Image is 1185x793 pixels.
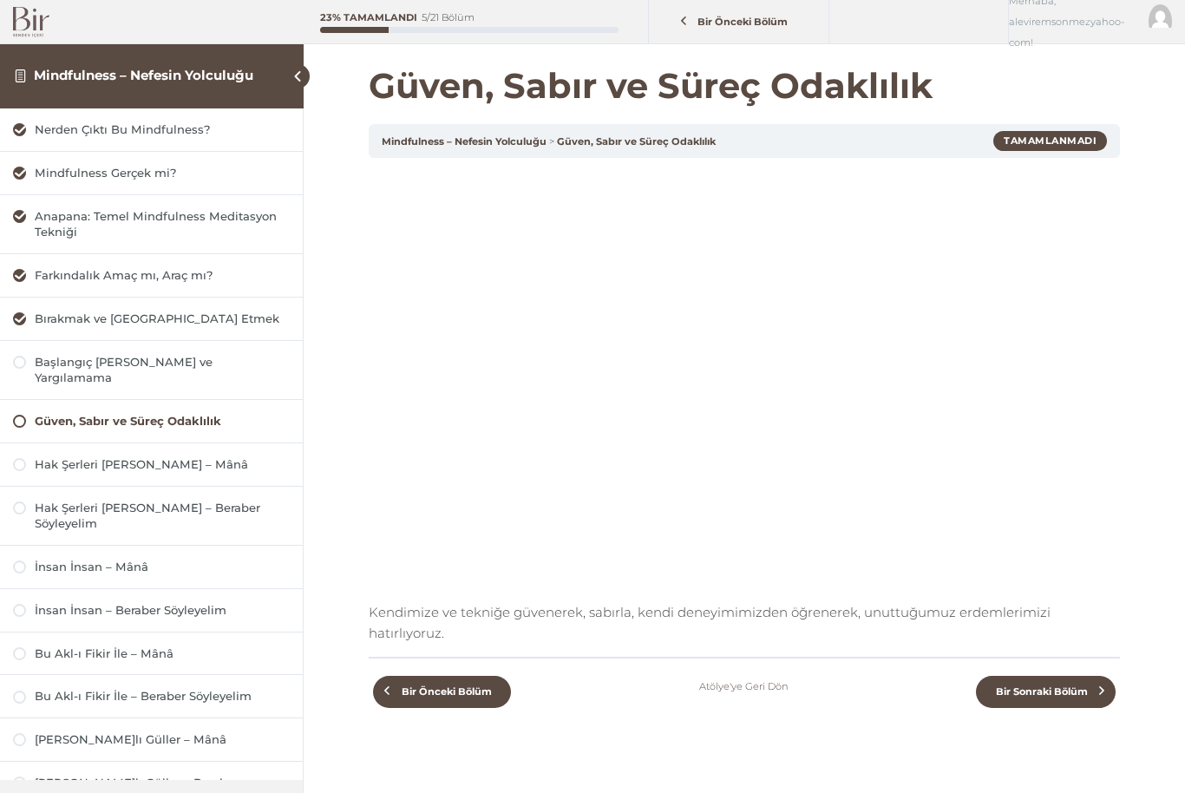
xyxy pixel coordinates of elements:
a: Atölye'ye Geri Dön [699,676,789,697]
div: Bu Akl-ı Fikir İle – Mânâ [35,646,290,662]
div: Nerden Çıktı Bu Mindfulness? [35,121,290,138]
a: Bırakmak ve [GEOGRAPHIC_DATA] Etmek [13,311,290,327]
div: Farkındalık Amaç mı, Araç mı? [35,267,290,284]
div: 23% Tamamlandı [320,13,417,23]
span: Bir Önceki Bölüm [391,685,501,698]
h1: Güven, Sabır ve Süreç Odaklılık [369,65,1120,107]
a: Bu Akl-ı Fikir İle – Beraber Söyleyelim [13,688,290,705]
div: Anapana: Temel Mindfulness Meditasyon Tekniği [35,208,290,241]
a: Nerden Çıktı Bu Mindfulness? [13,121,290,138]
a: Hak Şerleri [PERSON_NAME] – Beraber Söyleyelim [13,500,290,533]
a: Güven, Sabır ve Süreç Odaklılık [13,413,290,429]
div: Bırakmak ve [GEOGRAPHIC_DATA] Etmek [35,311,290,327]
a: Bir Önceki Bölüm [653,6,824,38]
span: Bir Sonraki Bölüm [985,685,1097,698]
a: Bir Sonraki Bölüm [976,676,1116,708]
div: Bu Akl-ı Fikir İle – Beraber Söyleyelim [35,688,290,705]
a: Anapana: Temel Mindfulness Meditasyon Tekniği [13,208,290,241]
div: Mindfulness Gerçek mi? [35,165,290,181]
div: İnsan İnsan – Beraber Söyleyelim [35,602,290,619]
div: Başlangıç [PERSON_NAME] ve Yargılamama [35,354,290,387]
a: Mindfulness – Nefesin Yolculuğu [382,135,547,147]
a: İnsan İnsan – Mânâ [13,559,290,575]
a: Bu Akl-ı Fikir İle – Mânâ [13,646,290,662]
div: [PERSON_NAME]lı Güller – Mânâ [35,731,290,748]
a: İnsan İnsan – Beraber Söyleyelim [13,602,290,619]
div: Tamamlanmadı [993,131,1107,150]
div: Güven, Sabır ve Süreç Odaklılık [35,413,290,429]
div: Hak Şerleri [PERSON_NAME] – Mânâ [35,456,290,473]
a: Bir Önceki Bölüm [373,676,511,708]
img: Bir Logo [13,7,49,37]
a: Hak Şerleri [PERSON_NAME] – Mânâ [13,456,290,473]
span: Bir Önceki Bölüm [688,16,798,28]
div: İnsan İnsan – Mânâ [35,559,290,575]
div: 5/21 Bölüm [422,13,475,23]
a: Mindfulness – Nefesin Yolculuğu [34,67,253,83]
div: Hak Şerleri [PERSON_NAME] – Beraber Söyleyelim [35,500,290,533]
a: Farkındalık Amaç mı, Araç mı? [13,267,290,284]
a: Başlangıç [PERSON_NAME] ve Yargılamama [13,354,290,387]
a: [PERSON_NAME]lı Güller – Mânâ [13,731,290,748]
a: Mindfulness Gerçek mi? [13,165,290,181]
p: Kendimize ve tekniğe güvenerek, sabırla, kendi deneyimimizden öğrenerek, unuttuğumuz erdemlerimiz... [369,602,1120,644]
a: Güven, Sabır ve Süreç Odaklılık [557,135,716,147]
